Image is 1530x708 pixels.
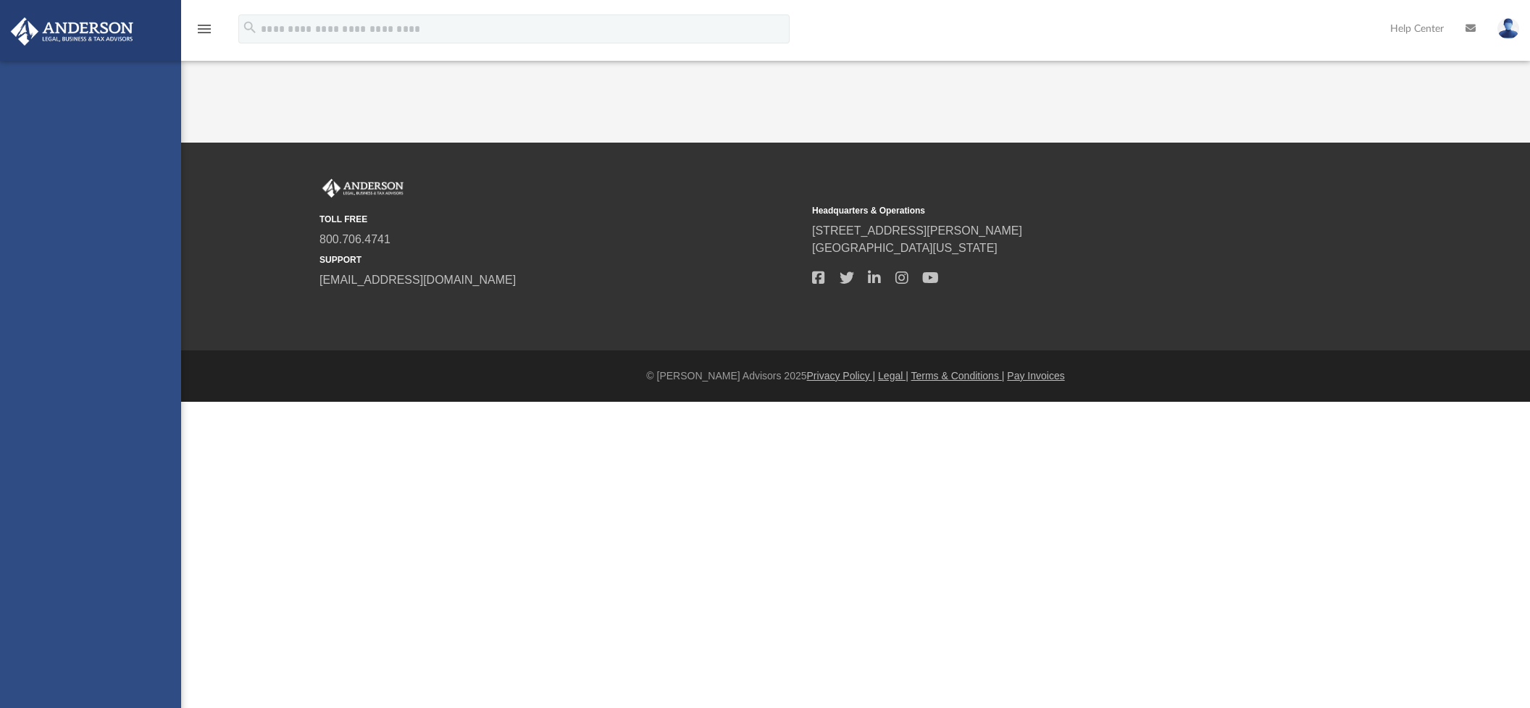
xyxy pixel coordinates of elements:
a: Terms & Conditions | [911,370,1005,382]
div: © [PERSON_NAME] Advisors 2025 [181,368,1530,384]
a: [STREET_ADDRESS][PERSON_NAME] [812,224,1022,237]
a: menu [196,28,213,38]
small: SUPPORT [319,253,802,266]
i: menu [196,20,213,38]
a: Pay Invoices [1007,370,1064,382]
img: User Pic [1497,18,1519,39]
a: Legal | [878,370,908,382]
small: TOLL FREE [319,213,802,226]
a: [EMAIL_ADDRESS][DOMAIN_NAME] [319,274,516,286]
a: 800.706.4741 [319,233,390,245]
img: Anderson Advisors Platinum Portal [7,17,138,46]
img: Anderson Advisors Platinum Portal [319,179,406,198]
a: [GEOGRAPHIC_DATA][US_STATE] [812,242,998,254]
a: Privacy Policy | [807,370,876,382]
small: Headquarters & Operations [812,204,1295,217]
i: search [242,20,258,35]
